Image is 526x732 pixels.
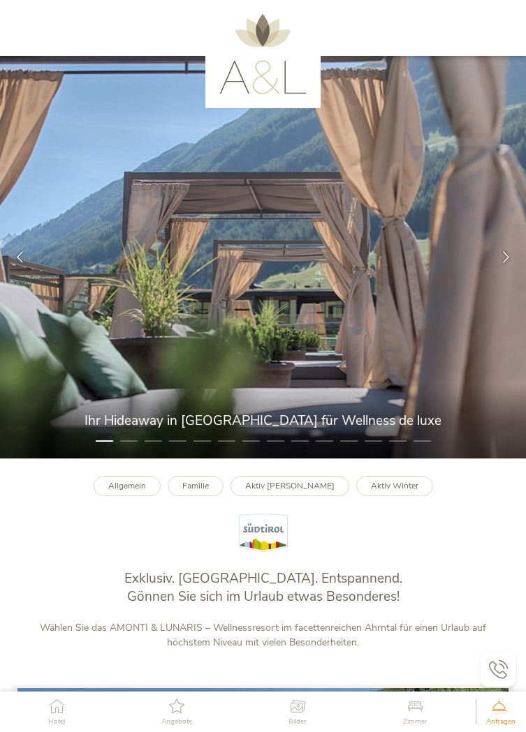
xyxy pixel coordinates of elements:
[239,514,288,552] img: Südtirol
[48,718,65,725] span: Hotel
[28,620,498,650] p: Wählen Sie das AMONTI & LUNARIS – Wellnessresort im facettenreichen Ahrntal für einen Urlaub auf ...
[161,718,192,725] span: Angebote
[94,476,161,496] a: Allgemein
[403,718,428,725] span: Zimmer
[108,480,146,491] b: Allgemein
[245,480,335,491] b: Aktiv [PERSON_NAME]
[124,569,402,588] span: Exklusiv. [GEOGRAPHIC_DATA]. Entspannend.
[371,480,418,491] b: Aktiv Winter
[127,588,400,606] span: Gönnen Sie sich im Urlaub etwas Besonderes!
[486,718,516,725] span: Anfragen
[356,476,433,496] a: Aktiv Winter
[182,480,209,491] b: Familie
[288,718,307,725] span: Bilder
[219,14,307,94] img: AMONTI & LUNARIS Wellnessresort
[231,476,349,496] a: Aktiv [PERSON_NAME]
[168,476,224,496] a: Familie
